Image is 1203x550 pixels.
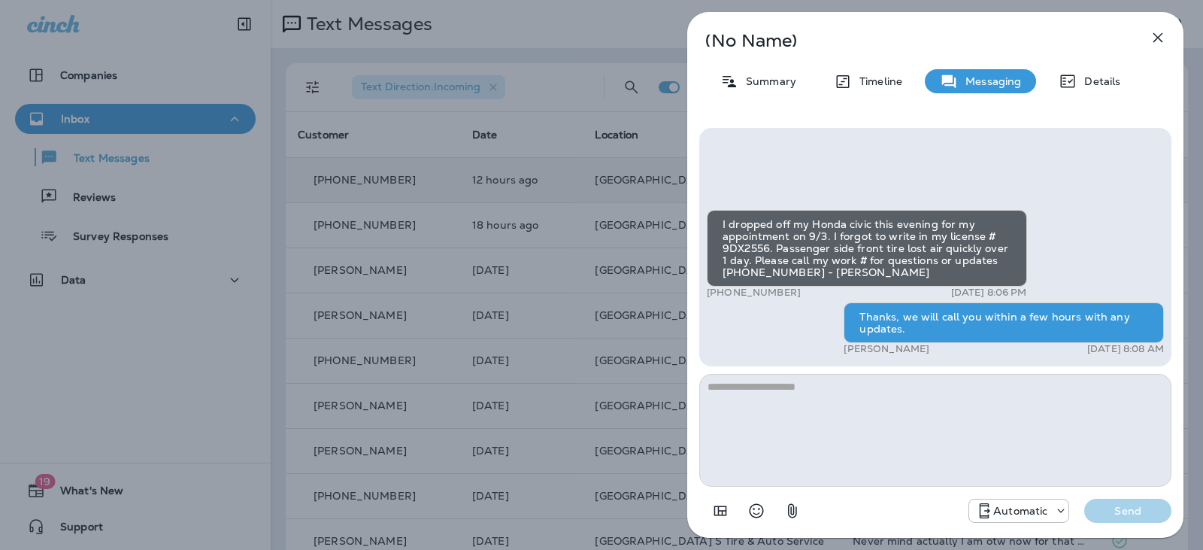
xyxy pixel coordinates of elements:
[844,302,1164,343] div: Thanks, we will call you within a few hours with any updates.
[705,35,1116,47] p: (No Name)
[741,496,771,526] button: Select an emoji
[738,75,796,87] p: Summary
[958,75,1021,87] p: Messaging
[705,496,735,526] button: Add in a premade template
[852,75,902,87] p: Timeline
[844,343,929,355] p: [PERSON_NAME]
[707,287,801,299] p: [PHONE_NUMBER]
[993,505,1047,517] p: Automatic
[707,210,1027,287] div: I dropped off my Honda civic this evening for my appointment on 9/3. I forgot to write in my lice...
[1087,343,1164,355] p: [DATE] 8:08 AM
[951,287,1027,299] p: [DATE] 8:06 PM
[1077,75,1120,87] p: Details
